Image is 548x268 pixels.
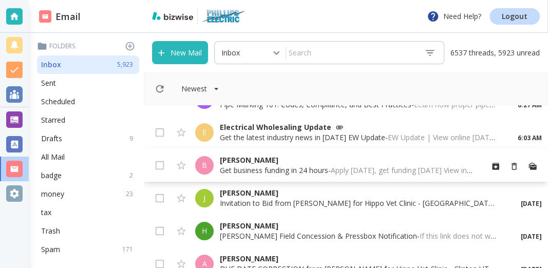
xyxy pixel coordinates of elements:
p: 2 [129,171,137,180]
p: Spam [41,244,60,255]
p: Inbox [41,60,61,70]
button: New Mail [152,41,208,64]
div: Sent [37,74,139,92]
p: [PERSON_NAME] [220,188,497,198]
p: badge [41,170,62,181]
p: 6537 threads, 5923 unread [444,41,540,64]
p: money [41,189,64,199]
div: tax [37,203,139,222]
button: Archive [486,157,505,176]
button: Mark as Read [523,157,542,176]
p: B [202,160,207,170]
button: Filter [171,79,230,99]
div: Spam171 [37,240,139,259]
p: 5,923 [117,60,137,69]
p: All Mail [41,152,65,162]
div: badge2 [37,166,139,185]
h2: Email [39,10,81,24]
p: 171 [122,245,137,254]
p: tax [41,207,51,218]
p: [DATE] [517,232,542,241]
p: [DATE] [517,199,542,208]
button: Move to Trash [505,157,523,176]
p: Scheduled [41,97,75,107]
p: Get business funding in 24 hours - [220,165,474,176]
p: 6:27 AM [517,101,542,110]
p: Trash [41,226,60,236]
p: Starred [41,115,65,125]
p: Need Help? [427,10,481,23]
p: J [203,193,205,203]
p: [PERSON_NAME] [220,155,474,165]
p: Get the latest industry news in [DATE] EW Update - [220,132,497,143]
img: DashboardSidebarEmail.svg [39,10,51,23]
a: Logout [489,8,540,25]
input: Search [286,44,416,62]
p: E [202,127,206,138]
div: Scheduled [37,92,139,111]
p: [PERSON_NAME] [220,221,497,231]
p: Drafts [41,133,62,144]
div: Trash [37,222,139,240]
div: Inbox5,923 [37,55,139,74]
img: Phillips Electric [202,8,246,25]
p: 6:03 AM [517,133,542,143]
p: Logout [502,13,527,20]
p: Inbox [221,48,240,58]
p: [PERSON_NAME] [220,254,497,264]
p: Sent [41,78,56,88]
button: Refresh [150,80,169,98]
div: money23 [37,185,139,203]
div: Drafts9 [37,129,139,148]
p: 9 [129,134,137,143]
p: Folders [37,41,139,51]
p: 23 [126,189,137,199]
p: H [202,226,207,236]
p: [PERSON_NAME] Field Concession & Pressbox Notification - [220,231,497,241]
p: Invitation to Bid from [PERSON_NAME] for Hippo Vet Clinic - [GEOGRAPHIC_DATA] [GEOGRAPHIC_DATA] - [220,198,497,208]
div: Starred [37,111,139,129]
p: Electrical Wholesaling Update [220,122,497,132]
img: bizwise [152,12,193,20]
div: All Mail [37,148,139,166]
